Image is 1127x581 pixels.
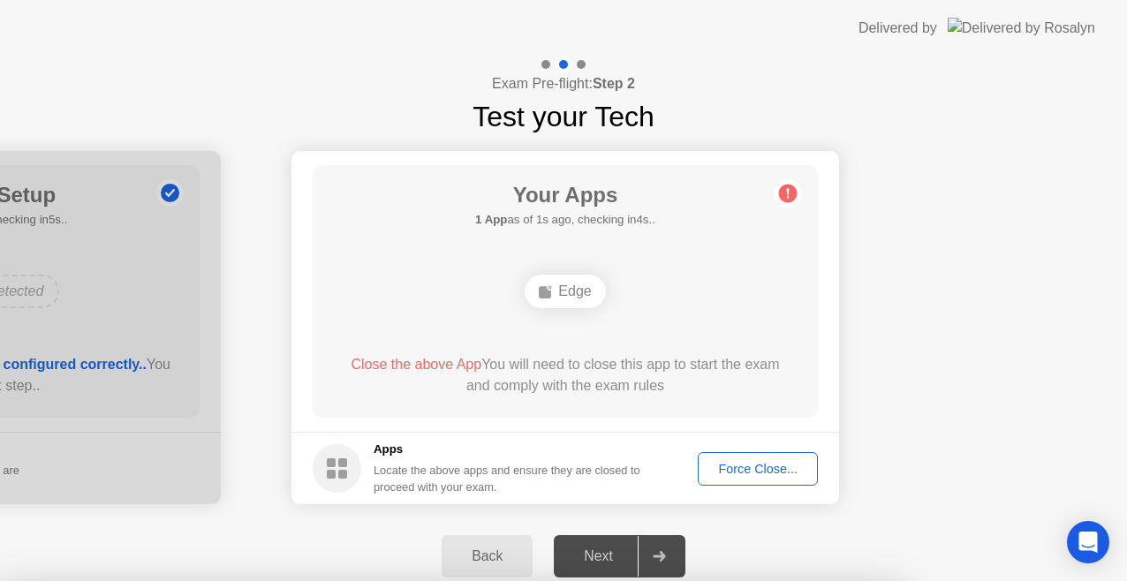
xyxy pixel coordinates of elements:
h5: Apps [374,441,641,458]
div: Edge [525,275,605,308]
h1: Your Apps [475,179,655,211]
div: Next [559,548,638,564]
div: Locate the above apps and ensure they are closed to proceed with your exam. [374,462,641,495]
div: Open Intercom Messenger [1067,521,1109,563]
h4: Exam Pre-flight: [492,73,635,94]
h5: as of 1s ago, checking in4s.. [475,211,655,229]
b: Step 2 [593,76,635,91]
div: Force Close... [704,462,812,476]
img: Delivered by Rosalyn [948,18,1095,38]
div: Back [447,548,527,564]
b: 1 App [475,213,507,226]
span: Close the above App [351,357,481,372]
h1: Test your Tech [473,95,654,138]
div: You will need to close this app to start the exam and comply with the exam rules [338,354,793,396]
div: Delivered by [858,18,937,39]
